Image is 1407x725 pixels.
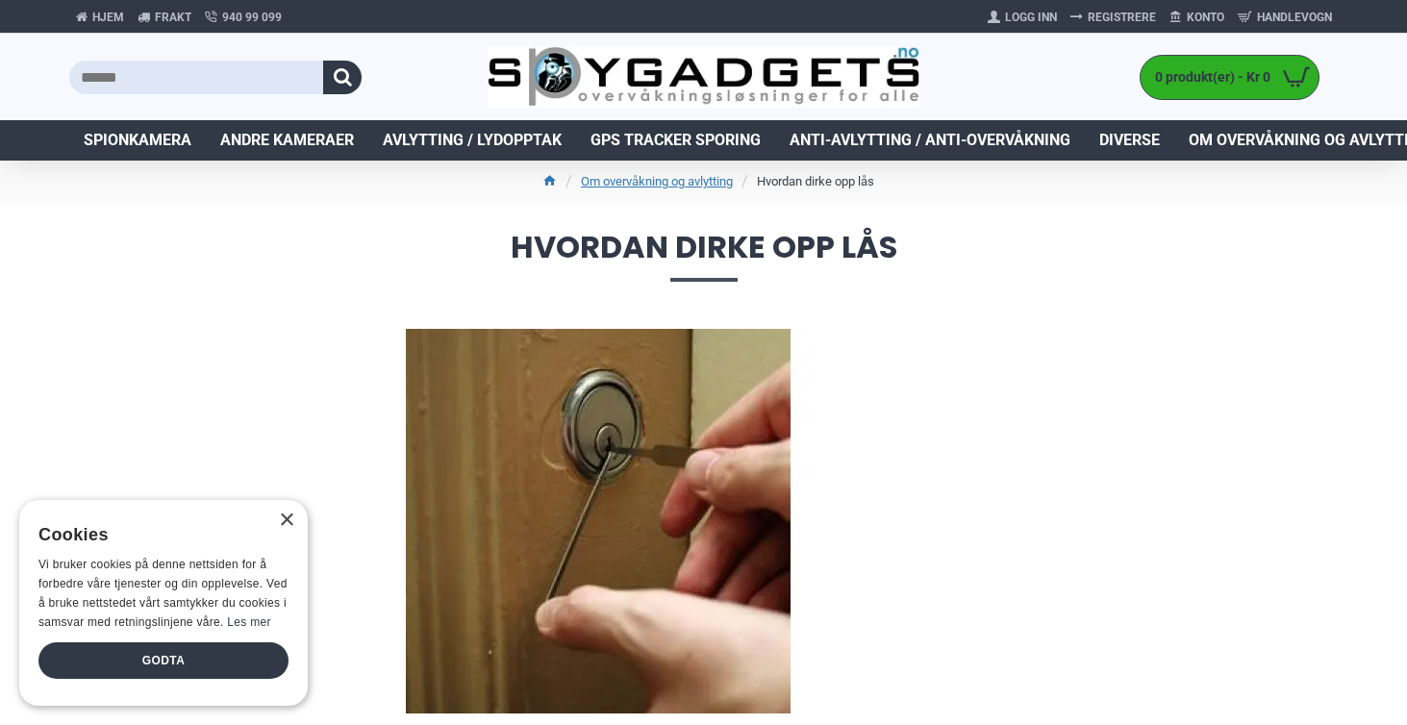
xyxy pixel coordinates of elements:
[1163,2,1231,33] a: Konto
[92,9,124,26] span: Hjem
[69,232,1339,281] span: Hvordan dirke opp lås
[69,120,206,161] a: Spionkamera
[38,558,288,628] span: Vi bruker cookies på denne nettsiden for å forbedre våre tjenester og din opplevelse. Ved å bruke...
[368,120,576,161] a: Avlytting / Lydopptak
[1085,120,1174,161] a: Diverse
[590,129,761,152] span: GPS Tracker Sporing
[222,9,282,26] span: 940 99 099
[1099,129,1160,152] span: Diverse
[220,129,354,152] span: Andre kameraer
[581,172,733,191] a: Om overvåkning og avlytting
[88,329,1108,713] img: Hvordan dirke opp lås
[1257,9,1332,26] span: Handlevogn
[383,129,562,152] span: Avlytting / Lydopptak
[38,514,276,556] div: Cookies
[84,129,191,152] span: Spionkamera
[206,120,368,161] a: Andre kameraer
[1187,9,1224,26] span: Konto
[1141,67,1275,87] span: 0 produkt(er) - Kr 0
[38,642,289,679] div: Godta
[790,129,1070,152] span: Anti-avlytting / Anti-overvåkning
[1231,2,1339,33] a: Handlevogn
[1141,56,1319,99] a: 0 produkt(er) - Kr 0
[775,120,1085,161] a: Anti-avlytting / Anti-overvåkning
[1088,9,1156,26] span: Registrere
[1005,9,1057,26] span: Logg Inn
[227,615,270,629] a: Les mer, opens a new window
[488,46,919,109] img: SpyGadgets.no
[279,513,293,528] div: Close
[155,9,191,26] span: Frakt
[1064,2,1163,33] a: Registrere
[981,2,1064,33] a: Logg Inn
[576,120,775,161] a: GPS Tracker Sporing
